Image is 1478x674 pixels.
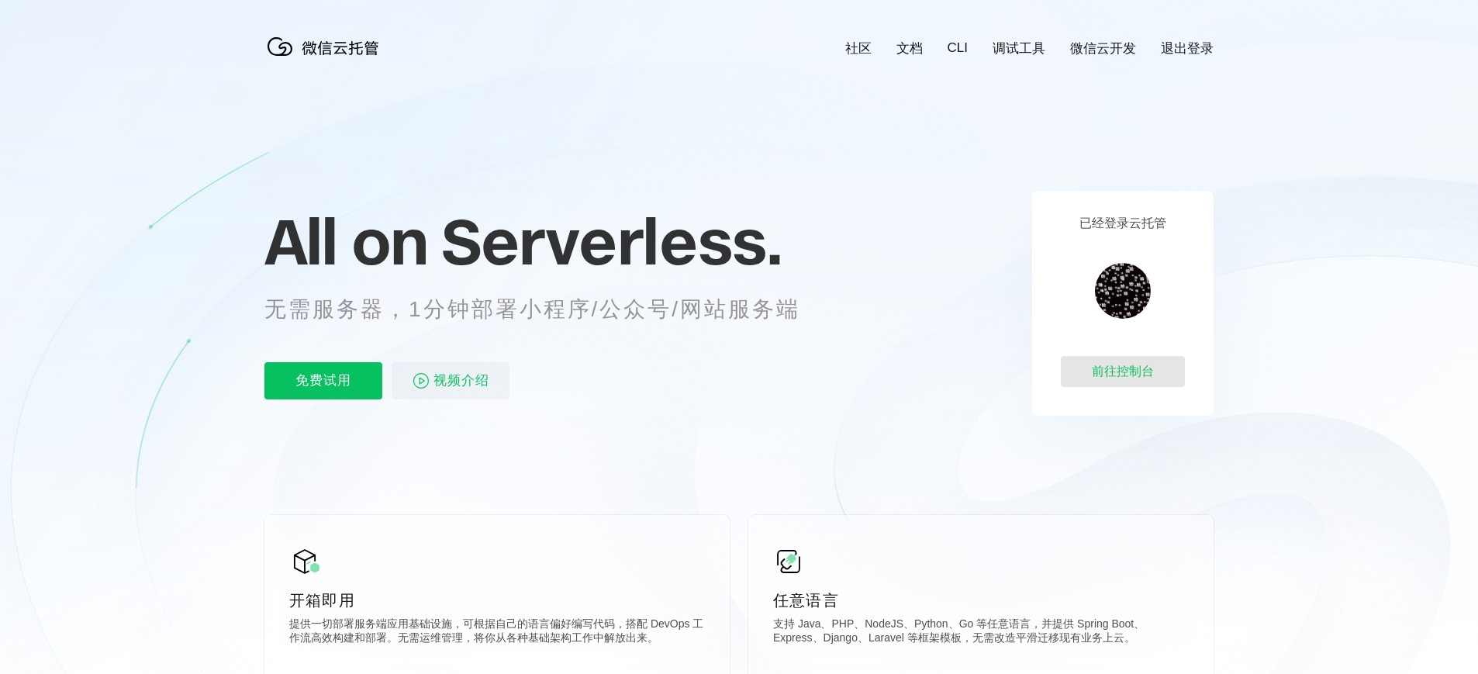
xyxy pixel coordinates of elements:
p: 已经登录云托管 [1079,216,1166,232]
p: 提供一切部署服务端应用基础设施，可根据自己的语言偏好编写代码，搭配 DevOps 工作流高效构建和部署。无需运维管理，将你从各种基础架构工作中解放出来。 [289,617,705,648]
a: 调试工具 [993,40,1045,57]
a: 文档 [896,40,923,57]
p: 支持 Java、PHP、NodeJS、Python、Go 等任意语言，并提供 Spring Boot、Express、Django、Laravel 等框架模板，无需改造平滑迁移现有业务上云。 [773,617,1189,648]
a: 微信云开发 [1070,40,1136,57]
a: 社区 [845,40,872,57]
a: 退出登录 [1161,40,1214,57]
span: 视频介绍 [433,362,489,399]
a: 微信云托管 [264,51,388,64]
p: 免费试用 [264,362,382,399]
p: 任意语言 [773,589,1189,611]
a: CLI [948,40,968,56]
img: video_play.svg [412,372,430,390]
p: 开箱即用 [289,589,705,611]
div: 前往控制台 [1061,356,1185,387]
p: 无需服务器，1分钟部署小程序/公众号/网站服务端 [264,294,829,325]
img: 微信云托管 [264,31,388,62]
span: Serverless. [441,202,782,280]
span: All on [264,202,426,280]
